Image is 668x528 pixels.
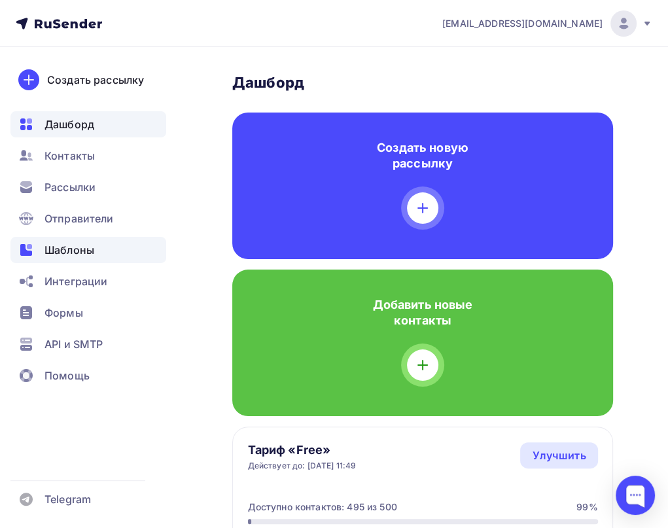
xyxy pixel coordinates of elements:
[232,73,613,92] h3: Дашборд
[44,491,91,507] span: Telegram
[44,148,95,164] span: Контакты
[10,237,166,263] a: Шаблоны
[44,179,96,195] span: Рассылки
[442,17,603,30] span: [EMAIL_ADDRESS][DOMAIN_NAME]
[44,336,103,352] span: API и SMTP
[44,242,94,258] span: Шаблоны
[366,140,480,171] h4: Создать новую рассылку
[44,305,83,321] span: Формы
[44,116,94,132] span: Дашборд
[44,273,107,289] span: Интеграции
[10,300,166,326] a: Формы
[366,297,480,328] h4: Добавить новые контакты
[520,442,597,468] a: Улучшить
[248,461,357,471] div: Действует до: [DATE] 11:49
[10,143,166,169] a: Контакты
[47,72,144,88] div: Создать рассылку
[10,174,166,200] a: Рассылки
[10,205,166,232] a: Отправители
[10,111,166,137] a: Дашборд
[532,448,586,463] div: Улучшить
[576,501,597,514] div: 99%
[248,501,397,514] div: Доступно контактов: 495 из 500
[44,211,114,226] span: Отправители
[248,442,357,458] h4: Тариф «Free»
[44,368,90,383] span: Помощь
[442,10,652,37] a: [EMAIL_ADDRESS][DOMAIN_NAME]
